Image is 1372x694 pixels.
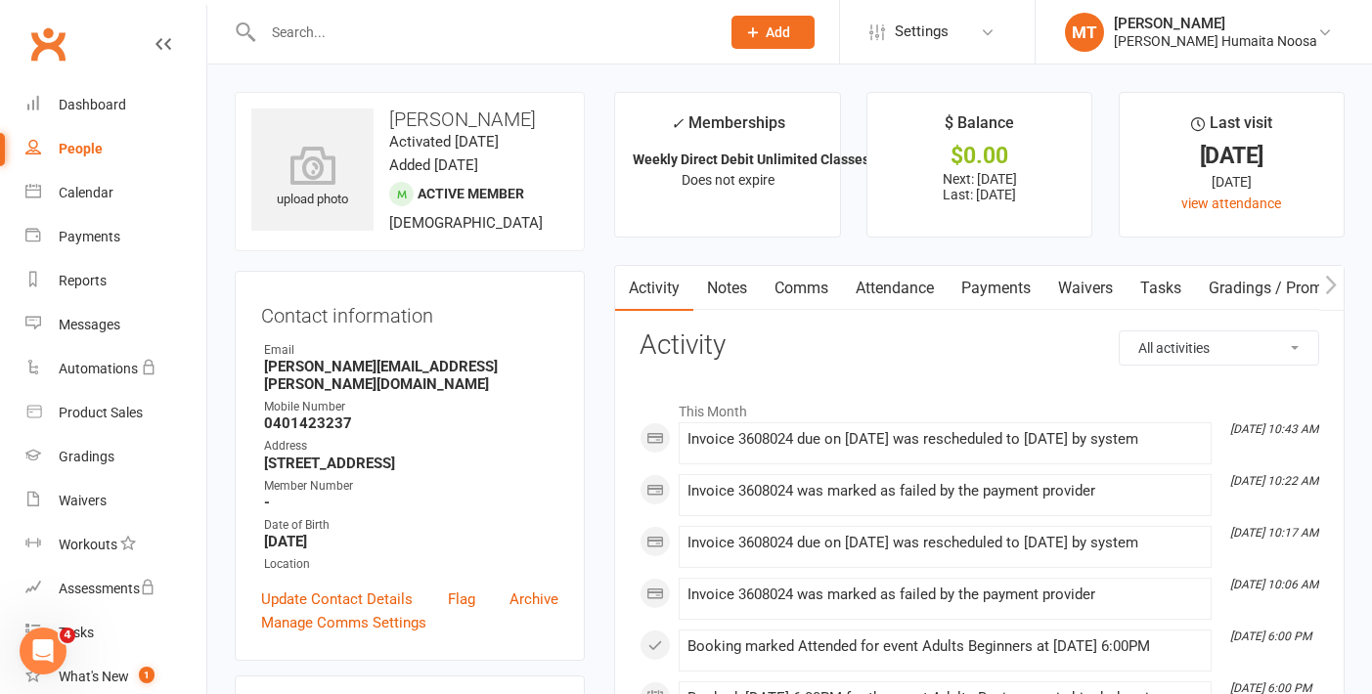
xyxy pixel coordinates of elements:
i: [DATE] 10:17 AM [1230,526,1318,540]
div: Invoice 3608024 was marked as failed by the payment provider [687,586,1203,603]
div: People [59,141,103,156]
div: Reports [59,273,107,288]
div: What's New [59,669,129,684]
div: Booking marked Attended for event Adults Beginners at [DATE] 6:00PM [687,638,1203,655]
input: Search... [257,19,706,46]
span: Does not expire [682,172,775,188]
a: Update Contact Details [261,587,413,611]
div: Automations [59,361,138,376]
div: upload photo [251,146,374,210]
li: This Month [640,391,1319,422]
div: Assessments [59,581,155,596]
div: Invoice 3608024 due on [DATE] was rescheduled to [DATE] by system [687,431,1203,448]
div: Dashboard [59,97,126,112]
strong: Weekly Direct Debit Unlimited Classes [633,152,869,167]
h3: Contact information [261,297,558,326]
a: Assessments [25,567,206,611]
div: $ Balance [945,110,1014,146]
div: Waivers [59,493,107,508]
a: Clubworx [23,20,72,68]
span: 4 [60,628,75,643]
span: Active member [418,186,524,201]
button: Add [731,16,815,49]
time: Activated [DATE] [389,133,499,151]
span: [DEMOGRAPHIC_DATA] [389,214,543,232]
div: Address [264,437,558,455]
div: $0.00 [885,146,1074,166]
a: Payments [948,266,1044,311]
span: Add [766,24,790,40]
strong: 0401423237 [264,414,558,432]
a: Attendance [842,266,948,311]
iframe: Intercom live chat [20,628,66,674]
div: Gradings [59,449,114,464]
a: Tasks [25,611,206,655]
a: Calendar [25,171,206,215]
a: People [25,127,206,171]
a: Product Sales [25,391,206,435]
a: Reports [25,259,206,303]
strong: [DATE] [264,533,558,550]
a: Workouts [25,523,206,567]
div: Memberships [671,110,785,147]
div: Invoice 3608024 due on [DATE] was rescheduled to [DATE] by system [687,535,1203,551]
div: Last visit [1191,110,1272,146]
h3: [PERSON_NAME] [251,108,568,130]
div: Invoice 3608024 was marked as failed by the payment provider [687,483,1203,499]
strong: [STREET_ADDRESS] [264,455,558,472]
a: Waivers [25,479,206,523]
a: Notes [693,266,761,311]
div: Product Sales [59,405,143,420]
div: Email [264,341,558,360]
i: [DATE] 10:22 AM [1230,474,1318,488]
p: Next: [DATE] Last: [DATE] [885,171,1074,202]
span: Settings [895,10,949,54]
a: Activity [615,266,693,311]
div: [PERSON_NAME] [1114,15,1317,32]
i: [DATE] 10:43 AM [1230,422,1318,436]
div: Tasks [59,625,94,640]
a: view attendance [1181,195,1281,211]
div: Workouts [59,537,117,552]
i: [DATE] 6:00 PM [1230,629,1311,643]
div: MT [1065,13,1104,52]
strong: - [264,494,558,511]
div: Messages [59,317,120,332]
a: Automations [25,347,206,391]
div: [DATE] [1137,146,1326,166]
a: Archive [509,587,558,611]
strong: [PERSON_NAME][EMAIL_ADDRESS][PERSON_NAME][DOMAIN_NAME] [264,358,558,393]
div: Location [264,555,558,574]
a: Gradings [25,435,206,479]
a: Manage Comms Settings [261,611,426,634]
a: Tasks [1127,266,1195,311]
div: Member Number [264,477,558,496]
a: Dashboard [25,83,206,127]
span: 1 [139,667,155,683]
div: [PERSON_NAME] Humaita Noosa [1114,32,1317,50]
i: ✓ [671,114,684,133]
div: Calendar [59,185,113,200]
a: Comms [761,266,842,311]
a: Messages [25,303,206,347]
time: Added [DATE] [389,156,478,174]
h3: Activity [640,330,1319,361]
div: Payments [59,229,120,244]
div: Mobile Number [264,398,558,416]
a: Payments [25,215,206,259]
div: [DATE] [1137,171,1326,193]
i: [DATE] 10:06 AM [1230,578,1318,591]
a: Flag [448,587,475,611]
a: Waivers [1044,266,1127,311]
div: Date of Birth [264,516,558,535]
